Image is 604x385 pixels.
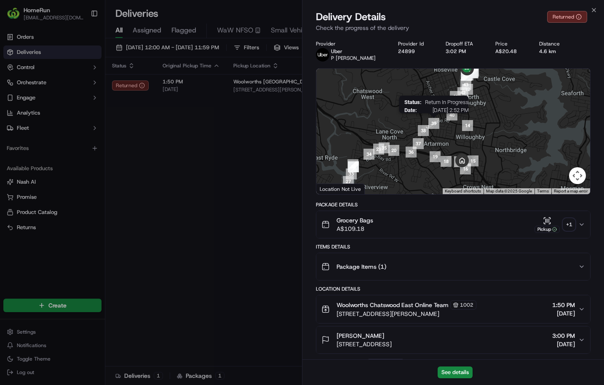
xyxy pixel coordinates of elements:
[552,301,575,309] span: 1:50 PM
[446,48,482,55] div: 3:02 PM
[445,188,481,194] button: Keyboard shortcuts
[316,326,590,353] button: [PERSON_NAME][STREET_ADDRESS]3:00 PM[DATE]
[404,99,422,105] span: Status :
[316,243,591,250] div: Items Details
[337,340,392,348] span: [STREET_ADDRESS]
[316,211,590,238] button: Grocery BagsA$109.18Pickup+1
[539,40,569,47] div: Distance
[460,302,473,308] span: 1002
[379,142,390,153] div: 35
[468,155,478,166] div: 15
[537,189,549,193] a: Terms (opens in new tab)
[486,189,532,193] span: Map data ©2025 Google
[441,156,452,167] div: 18
[413,138,424,149] div: 37
[316,40,385,47] div: Provider
[316,201,591,208] div: Package Details
[316,286,591,292] div: Location Details
[316,10,386,24] span: Delivery Details
[398,40,433,47] div: Provider Id
[363,149,374,160] div: 34
[404,107,417,113] span: Date :
[569,167,586,184] button: Map camera controls
[318,183,346,194] img: Google
[331,55,376,61] span: P [PERSON_NAME]
[337,262,386,271] span: Package Items ( 1 )
[418,125,429,136] div: 38
[316,24,591,32] p: Check the progress of the delivery
[425,99,469,105] span: Return In Progress
[460,79,471,90] div: 43
[316,253,590,280] button: Package Items (1)
[535,217,560,233] button: Pickup
[343,176,354,187] div: 27
[316,184,365,194] div: Location Not Live
[438,366,473,378] button: See details
[316,48,329,61] img: uber-new-logo.jpeg
[346,168,357,179] div: 33
[337,332,384,340] span: [PERSON_NAME]
[388,145,399,156] div: 20
[348,161,359,172] div: 26
[457,87,468,98] div: 42
[535,226,560,233] div: Pickup
[446,40,482,47] div: Dropoff ETA
[552,340,575,348] span: [DATE]
[331,48,376,55] p: Uber
[428,118,439,129] div: 39
[316,295,590,323] button: Woolworths Chatswood East Online Team1002[STREET_ADDRESS][PERSON_NAME]1:50 PM[DATE]
[337,225,373,233] span: A$109.18
[460,163,471,174] div: 16
[552,332,575,340] span: 3:00 PM
[337,301,449,309] span: Woolworths Chatswood East Online Team
[462,120,473,131] div: 14
[420,107,469,113] span: [DATE] 2:52 PM
[547,11,587,23] button: Returned
[552,309,575,318] span: [DATE]
[495,40,526,47] div: Price
[539,48,569,55] div: 4.6 km
[450,91,461,102] div: 41
[337,310,476,318] span: [STREET_ADDRESS][PERSON_NAME]
[337,216,373,225] span: Grocery Bags
[461,70,472,81] div: 10
[318,183,346,194] a: Open this area in Google Maps (opens a new window)
[563,219,575,230] div: + 1
[554,189,588,193] a: Report a map error
[373,144,384,155] div: 21
[398,48,415,55] button: 24899
[454,156,465,167] div: 17
[495,48,526,55] div: A$20.48
[347,159,358,170] div: 22
[406,147,417,158] div: 36
[367,359,404,369] button: Add Event
[446,110,457,120] div: 40
[535,217,575,233] button: Pickup+1
[430,151,441,162] div: 19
